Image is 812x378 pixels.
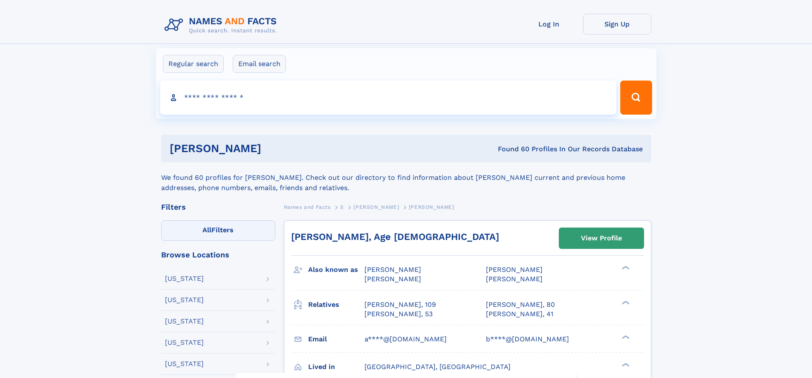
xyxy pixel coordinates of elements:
[620,300,630,305] div: ❯
[165,297,204,303] div: [US_STATE]
[364,300,436,309] a: [PERSON_NAME], 109
[161,251,275,259] div: Browse Locations
[165,318,204,325] div: [US_STATE]
[161,14,284,37] img: Logo Names and Facts
[160,81,617,115] input: search input
[291,231,499,242] a: [PERSON_NAME], Age [DEMOGRAPHIC_DATA]
[620,362,630,367] div: ❯
[233,55,286,73] label: Email search
[486,309,553,319] a: [PERSON_NAME], 41
[308,297,364,312] h3: Relatives
[559,228,644,248] a: View Profile
[161,220,275,241] label: Filters
[308,360,364,374] h3: Lived in
[353,204,399,210] span: [PERSON_NAME]
[379,144,643,154] div: Found 60 Profiles In Our Records Database
[486,275,543,283] span: [PERSON_NAME]
[364,363,511,371] span: [GEOGRAPHIC_DATA], [GEOGRAPHIC_DATA]
[308,263,364,277] h3: Also known as
[620,334,630,340] div: ❯
[165,275,204,282] div: [US_STATE]
[202,226,211,234] span: All
[340,202,344,212] a: S
[620,81,652,115] button: Search Button
[583,14,651,35] a: Sign Up
[364,265,421,274] span: [PERSON_NAME]
[581,228,622,248] div: View Profile
[170,143,380,154] h1: [PERSON_NAME]
[165,339,204,346] div: [US_STATE]
[486,265,543,274] span: [PERSON_NAME]
[486,300,555,309] a: [PERSON_NAME], 80
[163,55,224,73] label: Regular search
[409,204,454,210] span: [PERSON_NAME]
[364,309,433,319] a: [PERSON_NAME], 53
[620,265,630,271] div: ❯
[161,203,275,211] div: Filters
[165,361,204,367] div: [US_STATE]
[364,275,421,283] span: [PERSON_NAME]
[161,162,651,193] div: We found 60 profiles for [PERSON_NAME]. Check out our directory to find information about [PERSON...
[515,14,583,35] a: Log In
[308,332,364,346] h3: Email
[353,202,399,212] a: [PERSON_NAME]
[340,204,344,210] span: S
[284,202,331,212] a: Names and Facts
